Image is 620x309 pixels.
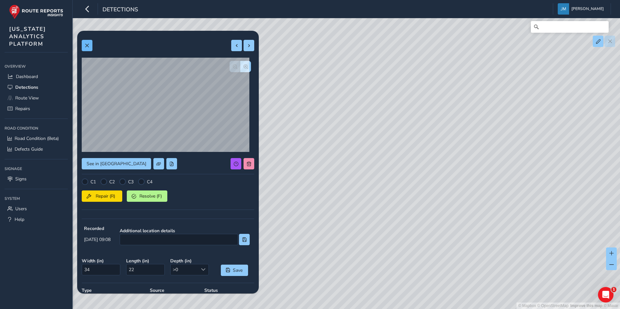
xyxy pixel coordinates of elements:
div: Signage [5,164,68,174]
a: Dashboard [5,71,68,82]
label: C3 [128,179,134,185]
span: Road Condition (Beta) [15,135,59,142]
iframe: Intercom live chat [598,287,614,303]
label: C4 [147,179,152,185]
strong: Source [150,287,200,293]
div: System [5,194,68,203]
img: diamond-layout [558,3,569,15]
span: Repair (R) [93,193,117,199]
a: Detections [5,82,68,93]
strong: Depth ( in ) [170,258,210,264]
a: Road Condition (Beta) [5,133,68,144]
a: Defects Guide [5,144,68,154]
span: Save [232,267,243,273]
label: C2 [109,179,115,185]
img: rr logo [9,5,63,19]
span: >0 [171,264,198,275]
p: NOT SET [204,293,254,300]
strong: Status [204,287,254,293]
button: Repair (R) [82,190,122,202]
span: Detections [15,84,38,90]
label: C1 [90,179,96,185]
span: Resolve (F) [138,193,162,199]
span: Detections [102,6,138,15]
span: Dashboard [16,74,38,80]
div: Road Condition [5,123,68,133]
span: [PERSON_NAME] [571,3,604,15]
strong: Type [82,287,145,293]
strong: Recorded [84,225,111,232]
a: Repairs [5,103,68,114]
strong: Length ( in ) [126,258,166,264]
button: See in Route View [82,158,151,169]
span: Route View [15,95,39,101]
div: AI detection [148,285,202,307]
a: Users [5,203,68,214]
span: 1 [611,287,616,292]
button: Resolve (F) [127,190,167,202]
div: Overview [5,62,68,71]
span: See in [GEOGRAPHIC_DATA] [87,161,146,167]
button: Save [221,265,248,276]
a: Signs [5,174,68,184]
span: [DATE] 09:08 [84,236,111,243]
a: Help [5,214,68,225]
strong: Additional location details [120,228,250,234]
input: Search [531,21,609,33]
span: [US_STATE] ANALYTICS PLATFORM [9,25,46,48]
span: Users [15,206,27,212]
strong: Width ( in ) [82,258,122,264]
span: Defects Guide [15,146,43,152]
span: Help [15,216,24,223]
a: Route View [5,93,68,103]
span: Repairs [15,106,30,112]
span: Signs [15,176,27,182]
button: [PERSON_NAME] [558,3,606,15]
